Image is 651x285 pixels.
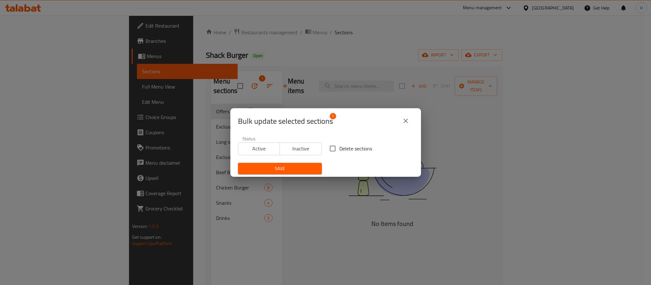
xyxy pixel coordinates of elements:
[339,145,372,152] span: Delete sections
[238,163,322,175] button: Save
[243,165,317,173] span: Save
[330,113,336,119] span: 1
[398,113,413,129] button: close
[282,144,319,153] span: Inactive
[241,144,278,153] span: Active
[238,116,333,126] span: Selected section count
[280,142,322,155] button: Inactive
[238,142,280,155] button: Active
